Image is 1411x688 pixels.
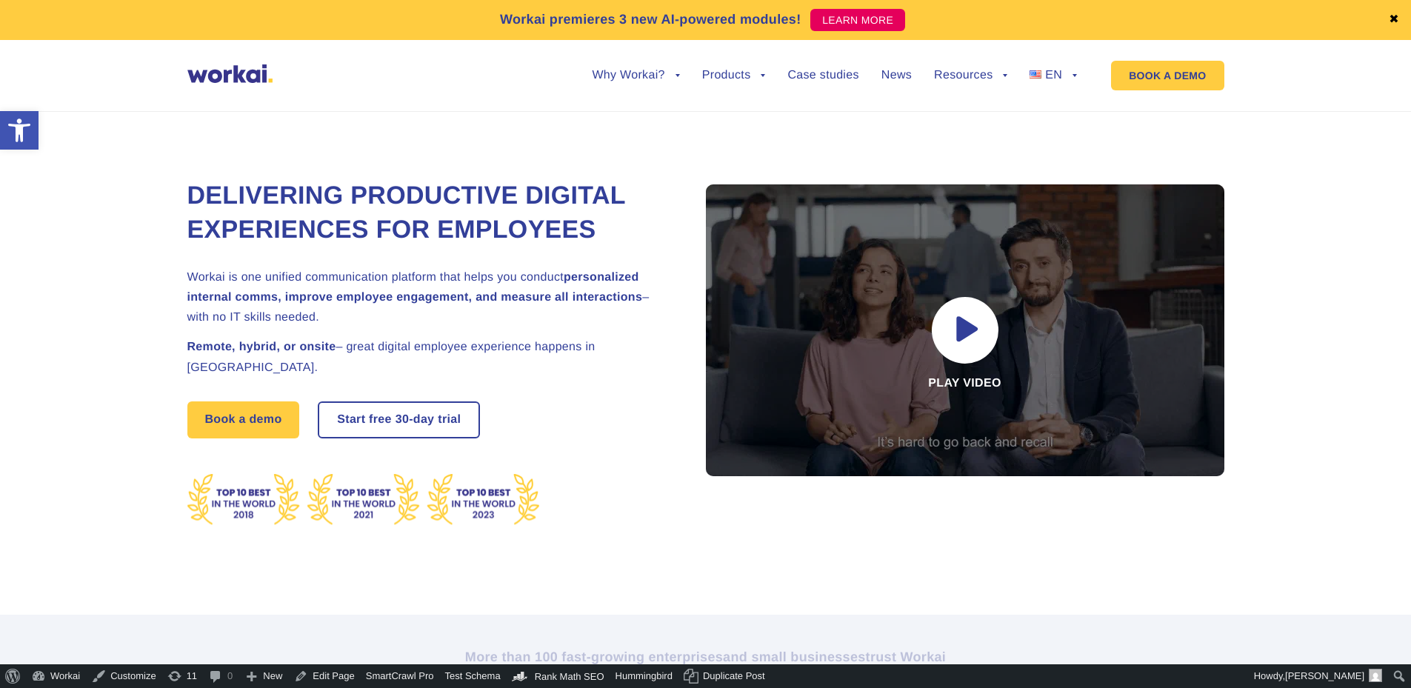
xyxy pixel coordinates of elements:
[439,664,506,688] a: Test Schema
[723,649,865,664] i: and small businesses
[500,10,801,30] p: Workai premieres 3 new AI-powered modules!
[319,403,478,437] a: Start free30-daytrial
[187,401,300,438] a: Book a demo
[703,664,765,688] span: Duplicate Post
[86,664,161,688] a: Customize
[934,70,1007,81] a: Resources
[227,664,233,688] span: 0
[810,9,905,31] a: LEARN MORE
[187,267,669,328] h2: Workai is one unified communication platform that helps you conduct – with no IT skills needed.
[507,664,610,688] a: Rank Math Dashboard
[288,664,360,688] a: Edit Page
[1249,664,1388,688] a: Howdy,
[187,341,336,353] strong: Remote, hybrid, or onsite
[787,70,858,81] a: Case studies
[592,70,679,81] a: Why Workai?
[535,671,604,682] span: Rank Math SEO
[187,179,669,247] h1: Delivering Productive Digital Experiences for Employees
[706,184,1224,476] div: Play video
[1285,670,1364,681] span: [PERSON_NAME]
[295,648,1117,666] h2: More than 100 fast-growing enterprises trust Workai
[1389,14,1399,26] a: ✖
[263,664,282,688] span: New
[187,664,197,688] span: 11
[1111,61,1224,90] a: BOOK A DEMO
[881,70,912,81] a: News
[187,337,669,377] h2: – great digital employee experience happens in [GEOGRAPHIC_DATA].
[1045,69,1062,81] span: EN
[702,70,766,81] a: Products
[361,664,440,688] a: SmartCrawl Pro
[26,664,86,688] a: Workai
[610,664,678,688] a: Hummingbird
[396,414,435,426] i: 30-day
